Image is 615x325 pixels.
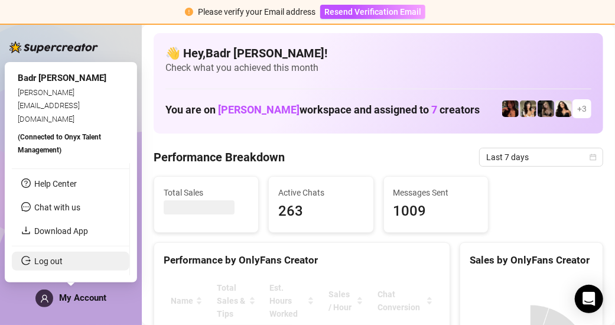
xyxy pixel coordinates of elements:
span: 263 [278,200,363,223]
img: mads [555,100,572,117]
a: Download App [34,226,88,236]
span: 1009 [393,200,479,223]
span: Chat with us [34,203,80,212]
div: Sales by OnlyFans Creator [470,252,593,268]
img: steph [502,100,519,117]
span: Active Chats [278,186,363,199]
div: Open Intercom Messenger [575,285,603,313]
span: user [40,294,49,303]
span: (Connected to Onyx Talent Management ) [18,133,101,154]
span: calendar [590,154,597,161]
span: + 3 [577,102,587,115]
img: logo-BBDzfeDw.svg [9,41,98,53]
span: exclamation-circle [185,8,193,16]
span: Total Sales [164,186,249,199]
button: Resend Verification Email [320,5,425,19]
a: Log out [34,256,63,266]
img: Rolyat [538,100,554,117]
span: Check what you achieved this month [165,61,591,74]
span: Badr [PERSON_NAME] [18,73,106,83]
h4: Performance Breakdown [154,149,285,165]
h4: 👋 Hey, Badr [PERSON_NAME] ! [165,45,591,61]
img: Candylion [520,100,536,117]
span: message [21,202,31,212]
h1: You are on workspace and assigned to creators [165,103,480,116]
div: Performance by OnlyFans Creator [164,252,440,268]
span: [PERSON_NAME][EMAIL_ADDRESS][DOMAIN_NAME] [18,88,80,123]
span: [PERSON_NAME] [218,103,300,116]
span: Resend Verification Email [324,7,421,17]
div: Please verify your Email address [198,5,315,18]
li: Log out [12,252,129,271]
a: Help Center [34,179,77,188]
span: 7 [431,103,437,116]
span: My Account [59,292,106,303]
span: Messages Sent [393,186,479,199]
span: Last 7 days [486,148,596,166]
